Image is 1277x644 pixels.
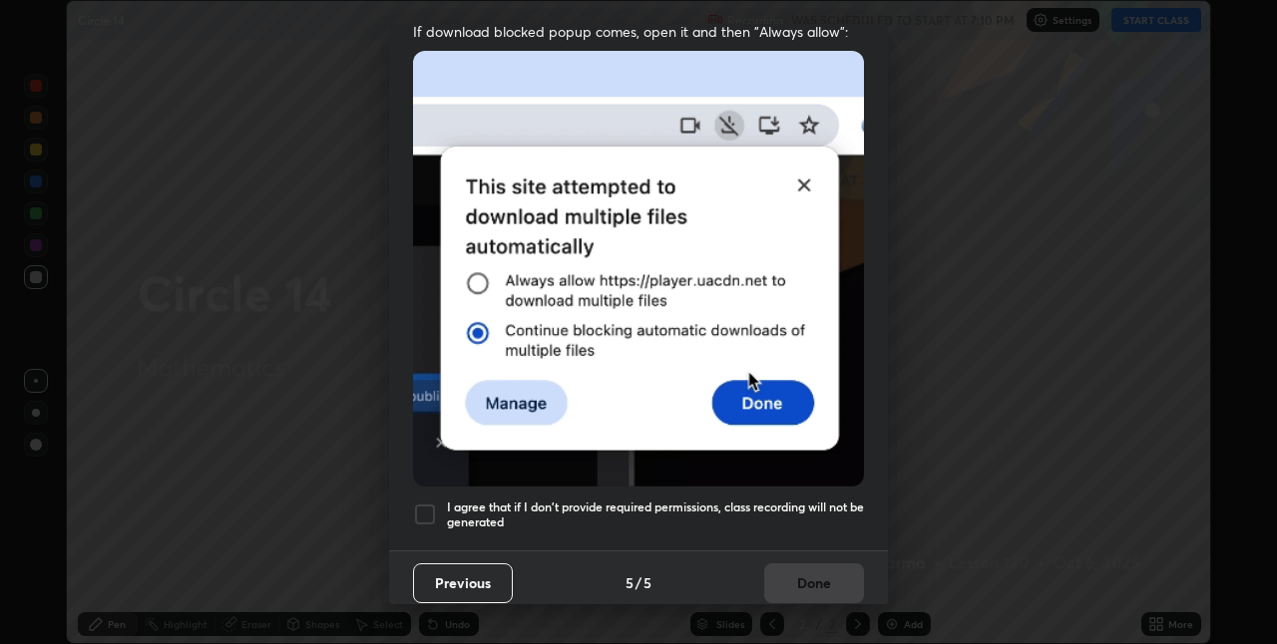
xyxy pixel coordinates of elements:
[626,572,634,593] h4: 5
[413,51,864,486] img: downloads-permission-blocked.gif
[413,563,513,603] button: Previous
[643,572,651,593] h4: 5
[447,499,864,530] h5: I agree that if I don't provide required permissions, class recording will not be generated
[636,572,641,593] h4: /
[413,22,864,41] span: If download blocked popup comes, open it and then "Always allow":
